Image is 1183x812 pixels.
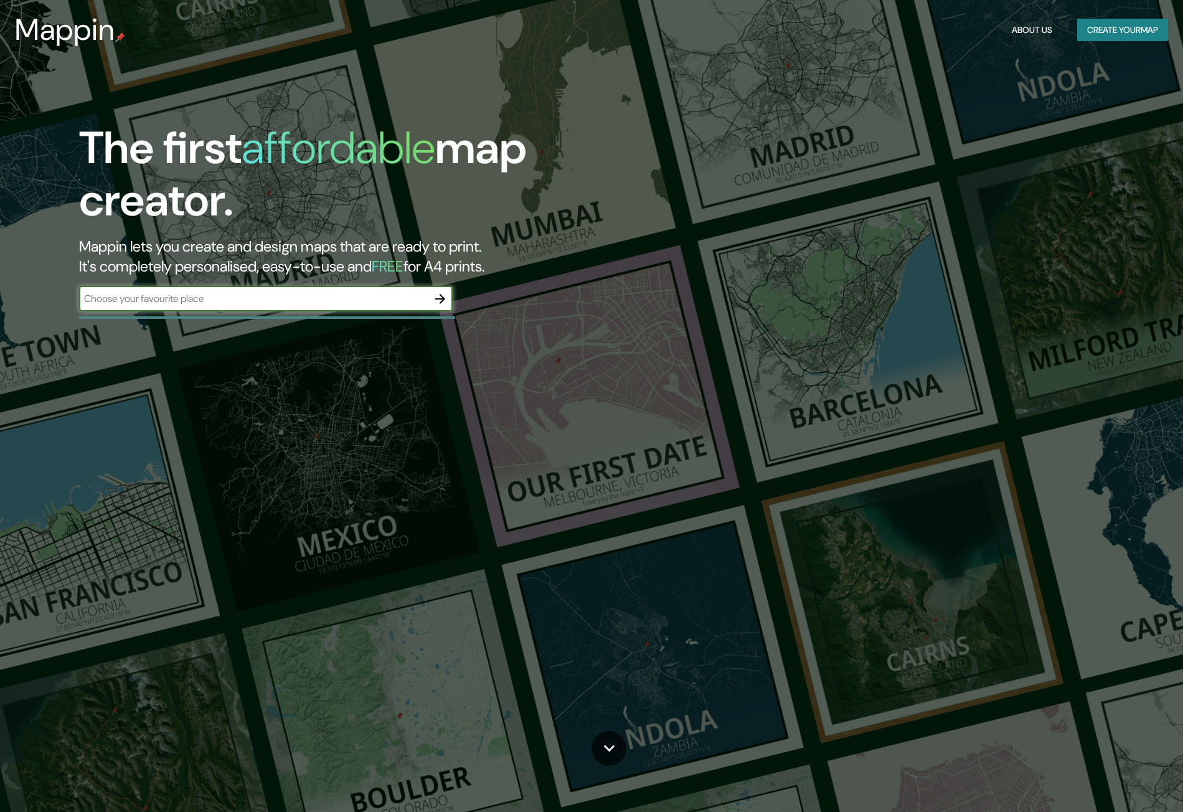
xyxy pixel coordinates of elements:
h2: Mappin lets you create and design maps that are ready to print. It's completely personalised, eas... [79,237,671,276]
button: About Us [1007,19,1057,42]
h1: affordable [242,119,435,177]
img: mappin-pin [115,32,125,42]
input: Choose your favourite place [79,291,428,306]
h5: FREE [372,257,403,276]
button: Create yourmap [1077,19,1168,42]
h1: The first map creator. [79,122,671,237]
h3: Mappin [15,12,115,47]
